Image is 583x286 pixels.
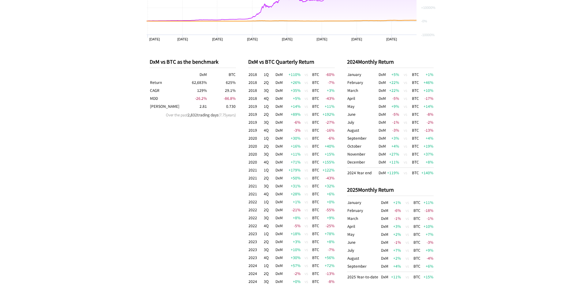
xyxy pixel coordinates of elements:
[207,70,236,78] th: BTC
[275,150,283,158] td: DxM
[312,230,320,238] td: BTC
[381,230,389,238] td: DxM
[283,166,301,174] td: +179 %
[421,94,434,102] td: -17 %
[150,58,236,65] p: DxM vs BTC as the benchmark
[320,94,335,102] td: -43 %
[377,168,387,177] td: DxM
[387,94,399,102] td: -5 %
[248,230,263,238] td: 2023
[312,134,320,142] td: BTC
[149,37,160,41] text: [DATE]
[263,110,275,118] td: 2Q
[248,110,263,118] td: 2019
[282,37,292,41] text: [DATE]
[248,182,263,190] td: 2021
[263,86,275,94] td: 3Q
[399,158,412,168] td: vs
[283,214,301,222] td: +8 %
[283,142,301,150] td: +16 %
[347,58,434,65] p: 2024 Monthly Return
[347,158,377,168] td: December
[283,206,301,214] td: -21 %
[389,222,401,230] td: +3 %
[275,182,283,190] td: DxM
[389,198,401,206] td: +1 %
[412,158,421,168] td: BTC
[347,94,377,102] td: April
[263,238,275,246] td: 2Q
[320,174,335,182] td: -43 %
[312,78,320,86] td: BTC
[399,134,412,142] td: vs
[283,230,301,238] td: +18 %
[412,86,421,94] td: BTC
[301,198,312,206] td: vs
[312,198,320,206] td: BTC
[320,166,335,174] td: +122 %
[248,78,263,86] td: 2018
[421,214,434,222] td: -1 %
[283,134,301,142] td: +30 %
[177,37,188,41] text: [DATE]
[283,190,301,198] td: +28 %
[301,102,312,110] td: vs
[263,166,275,174] td: 1Q
[301,134,312,142] td: vs
[412,94,421,102] td: BTC
[320,198,335,206] td: +0 %
[320,230,335,238] td: +78 %
[301,206,312,214] td: vs
[312,214,320,222] td: BTC
[275,94,283,102] td: DxM
[150,103,179,109] span: Sharpe Ratio
[387,70,399,78] td: +5 %
[207,78,236,86] td: 625 %
[248,118,263,126] td: 2019
[312,190,320,198] td: BTC
[412,102,421,110] td: BTC
[381,222,389,230] td: DxM
[263,182,275,190] td: 3Q
[399,86,412,94] td: vs
[387,110,399,118] td: -5 %
[248,198,263,206] td: 2022
[320,238,335,246] td: +8 %
[347,168,377,177] td: 2024 Year end
[207,102,236,110] td: 0.730
[412,142,421,150] td: BTC
[421,142,434,150] td: +19 %
[248,134,263,142] td: 2020
[301,94,312,102] td: vs
[275,142,283,150] td: DxM
[377,158,387,168] td: DxM
[399,118,412,126] td: vs
[263,142,275,150] td: 2Q
[301,174,312,182] td: vs
[301,150,312,158] td: vs
[381,206,389,214] td: DxM
[248,58,335,65] p: DxM vs BTC Quarterly Return
[312,142,320,150] td: BTC
[412,78,421,86] td: BTC
[421,158,434,168] td: +8 %
[316,37,327,41] text: [DATE]
[150,78,178,86] th: Return
[283,110,301,118] td: +89 %
[248,70,263,78] td: 2018
[381,198,389,206] td: DxM
[263,78,275,86] td: 2Q
[301,118,312,126] td: vs
[412,110,421,118] td: BTC
[263,94,275,102] td: 4Q
[283,70,301,78] td: +110 %
[347,70,377,78] td: January
[283,118,301,126] td: -6 %
[421,118,434,126] td: -2 %
[283,182,301,190] td: +31 %
[401,206,413,214] td: vs
[283,86,301,94] td: +35 %
[312,238,320,246] td: BTC
[283,78,301,86] td: +26 %
[150,86,178,94] th: Compound Annual Growth Rate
